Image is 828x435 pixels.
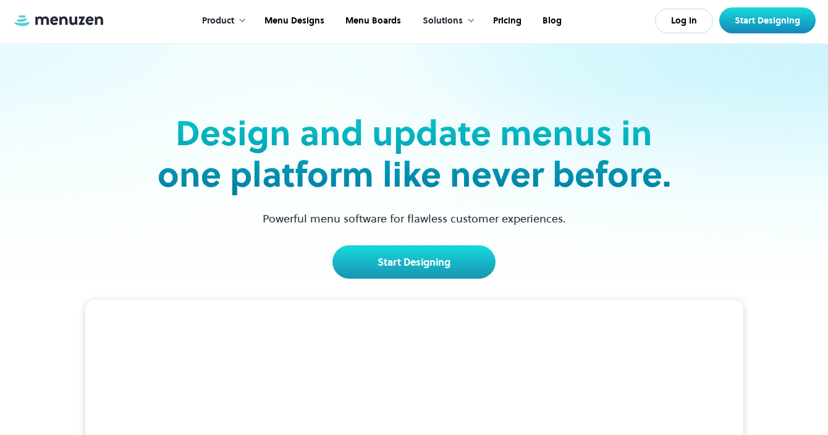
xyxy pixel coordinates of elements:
[719,7,816,33] a: Start Designing
[410,2,481,40] div: Solutions
[481,2,531,40] a: Pricing
[202,14,234,28] div: Product
[531,2,571,40] a: Blog
[655,9,713,33] a: Log In
[253,2,334,40] a: Menu Designs
[153,112,675,195] h2: Design and update menus in one platform like never before.
[190,2,253,40] div: Product
[332,245,496,279] a: Start Designing
[423,14,463,28] div: Solutions
[334,2,410,40] a: Menu Boards
[247,210,581,227] p: Powerful menu software for flawless customer experiences.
